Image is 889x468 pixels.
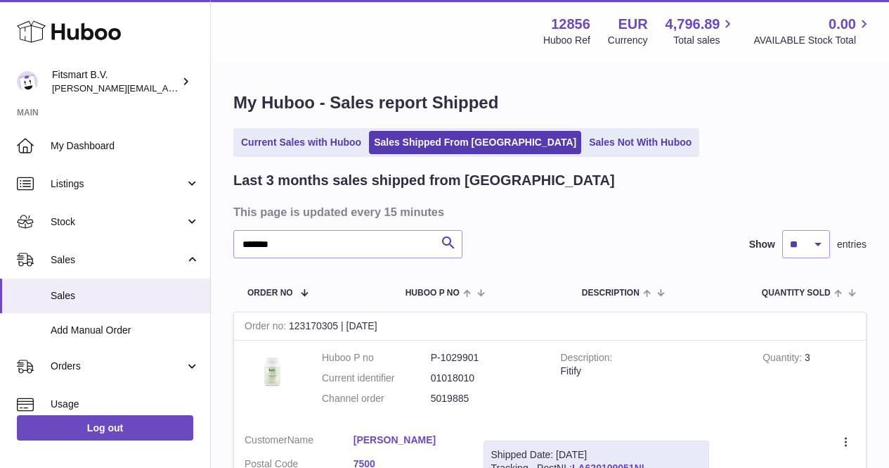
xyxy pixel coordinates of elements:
dd: 5019885 [431,392,540,405]
span: Orders [51,360,185,373]
h1: My Huboo - Sales report Shipped [233,91,867,114]
span: 4,796.89 [666,15,720,34]
strong: Order no [245,320,289,335]
span: Order No [247,289,293,298]
img: jonathan@leaderoo.com [17,71,38,92]
strong: Description [561,352,613,367]
strong: Quantity [763,352,805,367]
a: Sales Not With Huboo [584,131,696,154]
span: Add Manual Order [51,324,200,337]
dd: 01018010 [431,372,540,385]
span: Customer [245,434,287,445]
dt: Channel order [322,392,431,405]
span: 0.00 [829,15,856,34]
span: Total sales [673,34,736,47]
span: My Dashboard [51,139,200,153]
label: Show [749,238,775,251]
td: 3 [752,341,866,423]
span: AVAILABLE Stock Total [753,34,872,47]
div: Fitify [561,365,742,378]
span: Listings [51,177,185,191]
span: Huboo P no [405,289,460,298]
a: 0.00 AVAILABLE Stock Total [753,15,872,47]
a: Log out [17,415,193,441]
span: Description [582,289,640,298]
a: Sales Shipped From [GEOGRAPHIC_DATA] [369,131,581,154]
div: Shipped Date: [DATE] [491,448,701,462]
dt: Name [245,434,353,450]
a: [PERSON_NAME] [353,434,462,447]
div: 123170305 | [DATE] [234,312,866,341]
dd: P-1029901 [431,351,540,365]
span: Quantity Sold [762,289,831,298]
span: Sales [51,253,185,267]
div: Huboo Ref [543,34,590,47]
h3: This page is updated every 15 minutes [233,204,863,220]
span: Sales [51,289,200,303]
strong: EUR [618,15,647,34]
span: Stock [51,215,185,229]
h2: Last 3 months sales shipped from [GEOGRAPHIC_DATA] [233,171,615,190]
img: 128561739542540.png [245,351,301,391]
strong: 12856 [551,15,590,34]
span: entries [837,238,867,251]
dt: Huboo P no [322,351,431,365]
span: [PERSON_NAME][EMAIL_ADDRESS][DOMAIN_NAME] [52,82,282,94]
span: Usage [51,398,200,411]
a: Current Sales with Huboo [236,131,366,154]
dt: Current identifier [322,372,431,385]
div: Currency [608,34,648,47]
div: Fitsmart B.V. [52,68,179,95]
a: 4,796.89 Total sales [666,15,736,47]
